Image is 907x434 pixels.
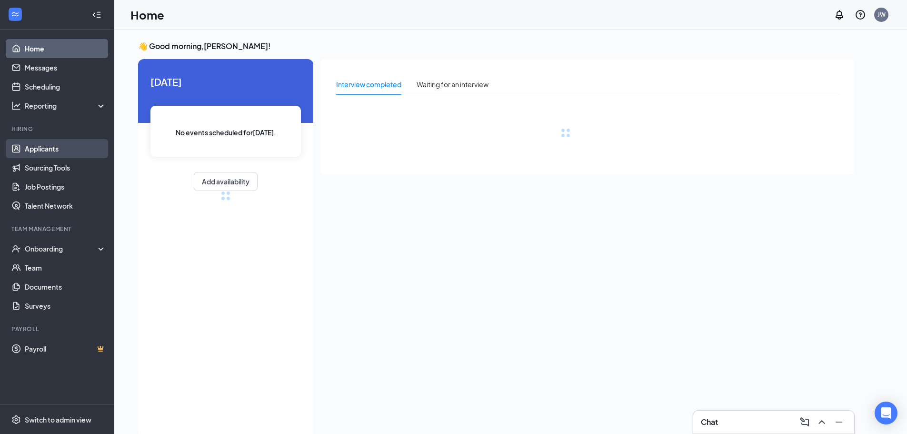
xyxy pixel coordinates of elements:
h3: 👋 Good morning, [PERSON_NAME] ! [138,41,854,51]
a: Sourcing Tools [25,158,106,177]
div: Switch to admin view [25,415,91,424]
svg: Analysis [11,101,21,111]
div: Onboarding [25,244,98,253]
button: ChevronUp [814,414,829,430]
svg: UserCheck [11,244,21,253]
div: Interview completed [336,79,401,90]
div: JW [877,10,886,19]
button: ComposeMessage [797,414,812,430]
a: Team [25,258,106,277]
div: loading meetings... [221,191,230,201]
div: Team Management [11,225,104,233]
svg: WorkstreamLogo [10,10,20,19]
a: Scheduling [25,77,106,96]
div: Reporting [25,101,107,111]
h3: Chat [701,417,718,427]
div: Hiring [11,125,104,133]
a: PayrollCrown [25,339,106,358]
svg: Minimize [833,416,845,428]
a: Talent Network [25,196,106,215]
a: Surveys [25,296,106,315]
span: [DATE] [150,74,301,89]
h1: Home [130,7,164,23]
div: Open Intercom Messenger [875,402,897,424]
div: Payroll [11,325,104,333]
a: Home [25,39,106,58]
a: Job Postings [25,177,106,196]
a: Messages [25,58,106,77]
span: No events scheduled for [DATE] . [176,127,276,138]
svg: Notifications [834,9,845,20]
svg: Settings [11,415,21,424]
svg: ChevronUp [816,416,827,428]
a: Applicants [25,139,106,158]
svg: ComposeMessage [799,416,810,428]
svg: Collapse [92,10,101,20]
button: Minimize [831,414,847,430]
button: Add availability [194,172,258,191]
svg: QuestionInfo [855,9,866,20]
div: Waiting for an interview [417,79,488,90]
a: Documents [25,277,106,296]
